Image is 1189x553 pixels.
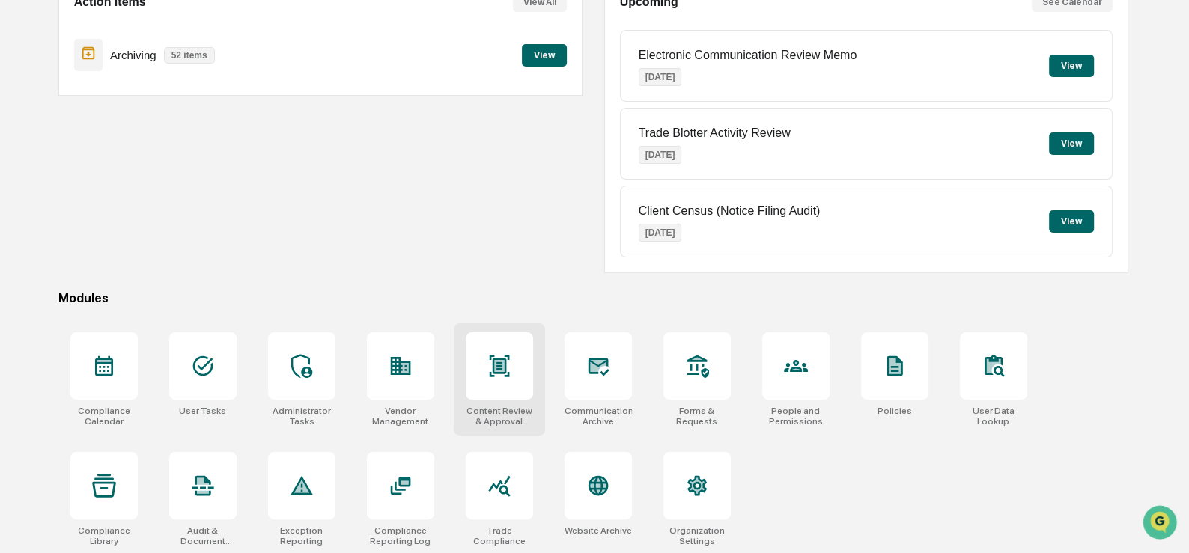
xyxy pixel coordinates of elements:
[179,406,226,416] div: User Tasks
[30,216,94,231] span: Data Lookup
[110,49,156,61] p: Archiving
[268,406,335,427] div: Administrator Tasks
[1049,55,1094,77] button: View
[565,525,632,536] div: Website Archive
[149,253,181,264] span: Pylon
[103,182,192,209] a: 🗄️Attestations
[58,291,1128,305] div: Modules
[51,114,246,129] div: Start new chat
[639,49,857,62] p: Electronic Communication Review Memo
[9,210,100,237] a: 🔎Data Lookup
[367,406,434,427] div: Vendor Management
[9,182,103,209] a: 🖐️Preclearance
[878,406,912,416] div: Policies
[51,129,189,141] div: We're available if you need us!
[109,189,121,201] div: 🗄️
[762,406,830,427] div: People and Permissions
[466,525,533,546] div: Trade Compliance
[367,525,434,546] div: Compliance Reporting Log
[164,47,215,64] p: 52 items
[1049,132,1094,155] button: View
[466,406,533,427] div: Content Review & Approval
[15,218,27,230] div: 🔎
[70,525,138,546] div: Compliance Library
[106,252,181,264] a: Powered byPylon
[639,68,682,86] p: [DATE]
[15,189,27,201] div: 🖐️
[70,406,138,427] div: Compliance Calendar
[522,47,567,61] a: View
[565,406,632,427] div: Communications Archive
[1141,504,1182,544] iframe: Open customer support
[1049,210,1094,233] button: View
[15,31,273,55] p: How can we help?
[663,406,731,427] div: Forms & Requests
[639,126,791,140] p: Trade Blotter Activity Review
[169,525,237,546] div: Audit & Document Logs
[639,146,682,164] p: [DATE]
[639,224,682,242] p: [DATE]
[639,204,821,218] p: Client Census (Notice Filing Audit)
[663,525,731,546] div: Organization Settings
[255,118,273,136] button: Start new chat
[522,44,567,67] button: View
[268,525,335,546] div: Exception Reporting
[124,188,186,203] span: Attestations
[960,406,1027,427] div: User Data Lookup
[15,114,42,141] img: 1746055101610-c473b297-6a78-478c-a979-82029cc54cd1
[30,188,97,203] span: Preclearance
